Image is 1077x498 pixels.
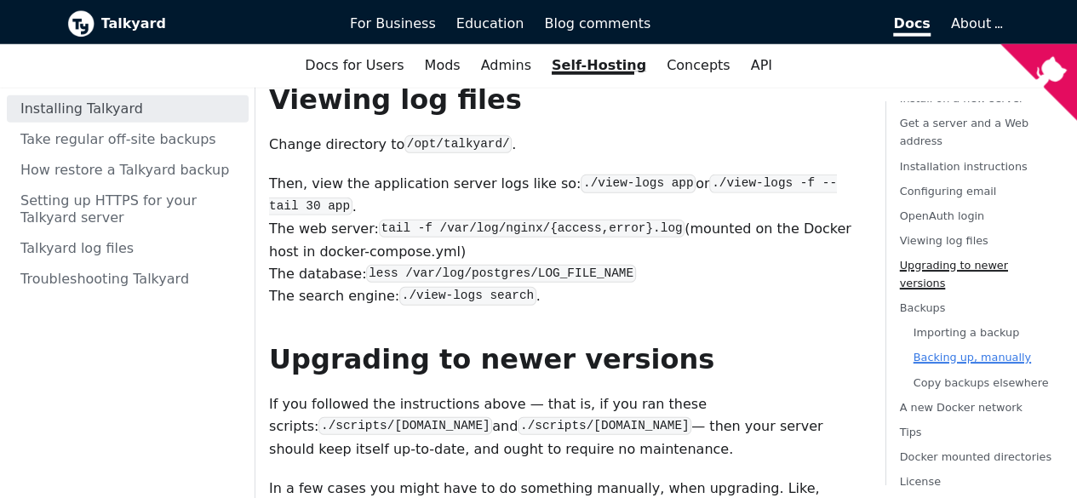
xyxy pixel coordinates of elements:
[350,15,436,31] span: For Business
[900,159,1028,172] a: Installation instructions
[951,15,1000,31] a: About
[269,393,858,461] p: If you followed the instructions above — that is, if you ran these scripts: and — then your serve...
[269,173,858,307] p: Then, view the application server logs like so: or . The web server: (mounted on the Docker host ...
[7,156,249,183] a: How restore a Talkyard backup
[456,15,524,31] span: Education
[541,51,656,80] a: Self-Hosting
[67,10,327,37] a: Talkyard logoTalkyard
[581,175,696,192] code: ./view-logs app
[544,15,650,31] span: Blog comments
[269,134,858,156] p: Change directory to .
[366,265,635,283] code: less /var/log/postgres/LOG_FILE_NAME
[656,51,741,80] a: Concepts
[340,9,446,38] a: For Business
[67,10,95,37] img: Talkyard logo
[534,9,661,38] a: Blog comments
[471,51,541,80] a: Admins
[661,9,941,38] a: Docs
[7,125,249,152] a: Take regular off-site backups
[7,94,249,122] a: Installing Talkyard
[900,209,984,221] a: OpenAuth login
[740,51,782,80] a: API
[914,375,1049,388] a: Copy backups elsewhere
[269,83,858,117] h2: Viewing log files
[914,351,1031,363] a: Backing up, manually
[295,51,414,80] a: Docs for Users
[900,233,988,246] a: Viewing log files
[414,51,470,80] a: Mods
[318,417,492,435] code: ./scripts/[DOMAIN_NAME]
[900,117,1028,147] a: Get a server and a Web address
[446,9,535,38] a: Education
[900,258,1008,289] a: Upgrading to newer versions
[7,265,249,292] a: Troubleshooting Talkyard
[7,234,249,261] a: Talkyard log files
[101,13,327,35] b: Talkyard
[900,449,1051,462] a: Docker mounted directories
[900,301,946,313] a: Backups
[900,400,1023,413] a: A new Docker network
[900,425,922,438] a: Tips
[518,417,691,435] code: ./scripts/[DOMAIN_NAME]
[893,15,930,37] span: Docs
[379,220,685,238] code: tail -f /var/log/nginx/{access,error}.log
[269,342,858,376] h2: Upgrading to newer versions
[900,184,997,197] a: Configuring email
[914,326,1020,339] a: Importing a backup
[269,175,837,215] code: ./view-logs -f --tail 30 app
[399,287,536,305] code: ./view-logs search
[404,135,512,153] code: /opt/talkyard/
[7,186,249,231] a: Setting up HTTPS for your Talkyard server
